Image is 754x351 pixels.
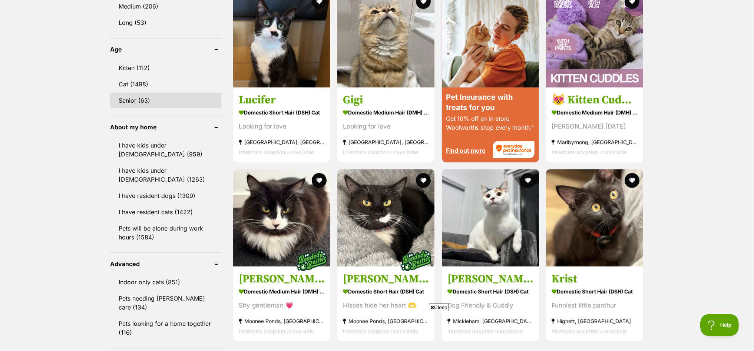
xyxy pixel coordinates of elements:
strong: Maribyrnong, [GEOGRAPHIC_DATA] [552,137,638,147]
h3: Krist [552,272,638,286]
img: Sally Finkelstein-Skellington - Domestic Short Hair (DSH) Cat [337,169,434,266]
img: bonded besties [398,242,435,279]
a: Pets will be alone during work hours (1584) [110,221,221,245]
span: Interstate adoption unavailable [343,149,418,155]
strong: Domestic Short Hair (DSH) Cat [552,286,638,297]
a: Krist Domestic Short Hair (DSH) Cat Funniest little panthur Highett, [GEOGRAPHIC_DATA] Interstate... [546,266,643,342]
a: [PERSON_NAME]-[PERSON_NAME] Domestic Short Hair (DSH) Cat Hisses hide her heart 🫶 Moonee Ponds, [... [337,266,434,342]
h3: [PERSON_NAME] [447,272,533,286]
strong: [GEOGRAPHIC_DATA], [GEOGRAPHIC_DATA] [239,137,325,147]
button: favourite [416,173,431,188]
strong: Domestic Short Hair (DSH) Cat [447,286,533,297]
strong: Domestic Medium Hair (DMH) Cat [343,107,429,117]
a: [PERSON_NAME] Domestic Medium Hair (DMH) Cat Shy gentleman 💗 Moonee Ponds, [GEOGRAPHIC_DATA] Inte... [233,266,330,342]
div: Shy gentleman 💗 [239,301,325,311]
a: 😻 Kitten Cuddles 😻 Domestic Medium Hair (DMH) Cat [PERSON_NAME] [DATE] Maribyrnong, [GEOGRAPHIC_D... [546,87,643,162]
button: favourite [520,173,535,188]
img: Maggie - Domestic Short Hair (DSH) Cat [442,169,539,266]
a: Indoor only cats (851) [110,274,221,290]
strong: Domestic Short Hair (DSH) Cat [343,286,429,297]
header: Age [110,46,221,53]
button: favourite [625,173,639,188]
button: favourite [312,173,327,188]
a: Pets needing [PERSON_NAME] care (134) [110,291,221,315]
span: Close [429,304,449,311]
div: [PERSON_NAME] [DATE] [552,121,638,131]
iframe: Advertisement [197,314,557,347]
a: I have kids under [DEMOGRAPHIC_DATA] (1263) [110,163,221,187]
h3: [PERSON_NAME] [239,272,325,286]
strong: Highett, [GEOGRAPHIC_DATA] [552,316,638,326]
span: Interstate adoption unavailable [239,149,314,155]
div: Hisses hide her heart 🫶 [343,301,429,311]
img: bonded besties [293,242,330,279]
a: [PERSON_NAME] Domestic Short Hair (DSH) Cat Dog Friendly & Cuddly Mickleham, [GEOGRAPHIC_DATA] In... [442,266,539,342]
span: Interstate adoption unavailable [552,328,627,334]
img: Jack Skellington - Domestic Medium Hair (DMH) Cat [233,169,330,266]
a: Long (53) [110,15,221,30]
h3: 😻 Kitten Cuddles 😻 [552,93,638,107]
a: I have kids under [DEMOGRAPHIC_DATA] (959) [110,138,221,162]
strong: Domestic Medium Hair (DMH) Cat [239,286,325,297]
strong: Domestic Medium Hair (DMH) Cat [552,107,638,117]
strong: [GEOGRAPHIC_DATA], [GEOGRAPHIC_DATA] [343,137,429,147]
img: Krist - Domestic Short Hair (DSH) Cat [546,169,643,266]
a: Kitten (112) [110,60,221,76]
header: Advanced [110,261,221,267]
a: Pets looking for a home together (116) [110,316,221,340]
div: Funniest little panthur [552,301,638,311]
a: I have resident cats (1422) [110,204,221,220]
div: Looking for love [343,121,429,131]
a: Senior (63) [110,93,221,108]
div: Looking for love [239,121,325,131]
h3: Gigi [343,93,429,107]
header: About my home [110,124,221,130]
span: Interstate adoption unavailable [552,149,627,155]
a: Lucifer Domestic Short Hair (DSH) Cat Looking for love [GEOGRAPHIC_DATA], [GEOGRAPHIC_DATA] Inter... [233,87,330,162]
h3: Lucifer [239,93,325,107]
h3: [PERSON_NAME]-[PERSON_NAME] [343,272,429,286]
div: Dog Friendly & Cuddly [447,301,533,311]
iframe: Help Scout Beacon - Open [700,314,739,336]
a: I have resident dogs (1309) [110,188,221,203]
a: Gigi Domestic Medium Hair (DMH) Cat Looking for love [GEOGRAPHIC_DATA], [GEOGRAPHIC_DATA] Interst... [337,87,434,162]
a: Cat (1498) [110,76,221,92]
strong: Domestic Short Hair (DSH) Cat [239,107,325,117]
